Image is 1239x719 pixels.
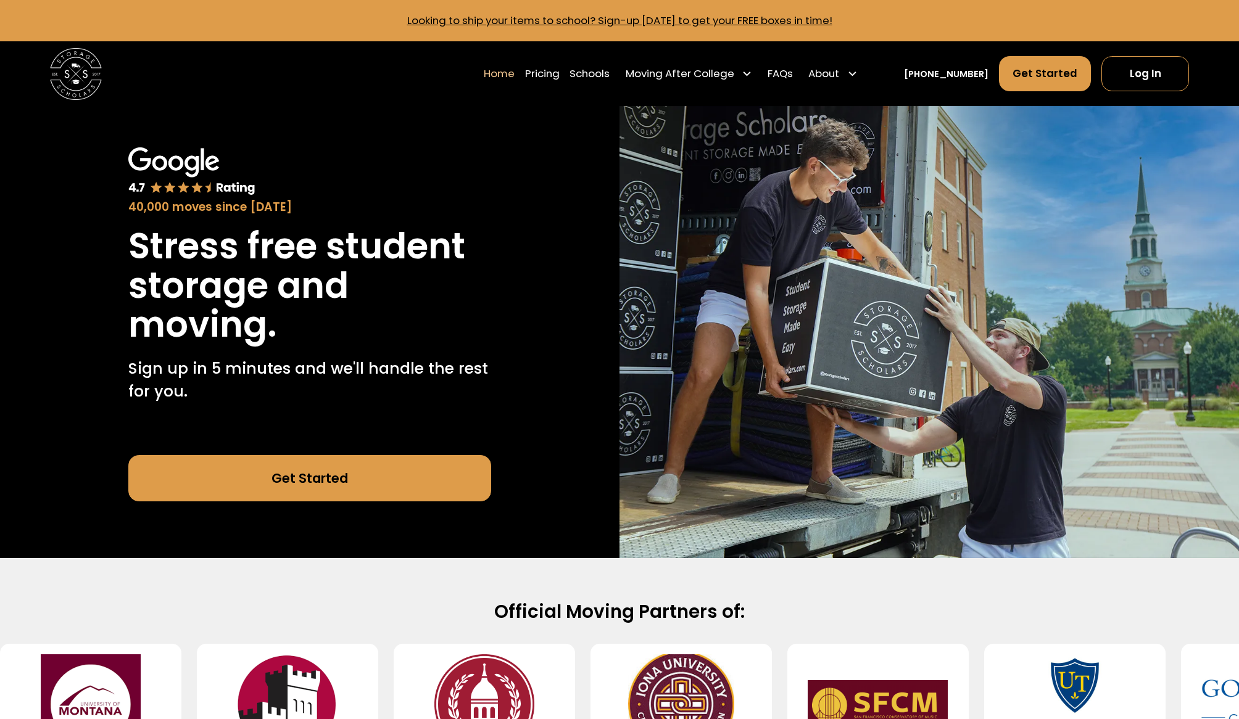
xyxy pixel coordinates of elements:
img: Google 4.7 star rating [128,147,255,196]
div: 40,000 moves since [DATE] [128,199,491,216]
h2: Official Moving Partners of: [205,600,1034,623]
a: [PHONE_NUMBER] [904,67,988,81]
a: Get Started [999,56,1091,91]
a: Log In [1101,56,1190,91]
a: Schools [570,55,610,92]
p: Sign up in 5 minutes and we'll handle the rest for you. [128,357,491,404]
a: Pricing [525,55,560,92]
img: Storage Scholars main logo [50,48,102,100]
a: Get Started [128,455,491,501]
a: Home [484,55,515,92]
div: About [808,66,839,81]
img: Storage Scholars makes moving and storage easy. [619,106,1239,558]
a: FAQs [768,55,793,92]
div: Moving After College [626,66,734,81]
h1: Stress free student storage and moving. [128,226,491,343]
a: Looking to ship your items to school? Sign-up [DATE] to get your FREE boxes in time! [407,13,832,28]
